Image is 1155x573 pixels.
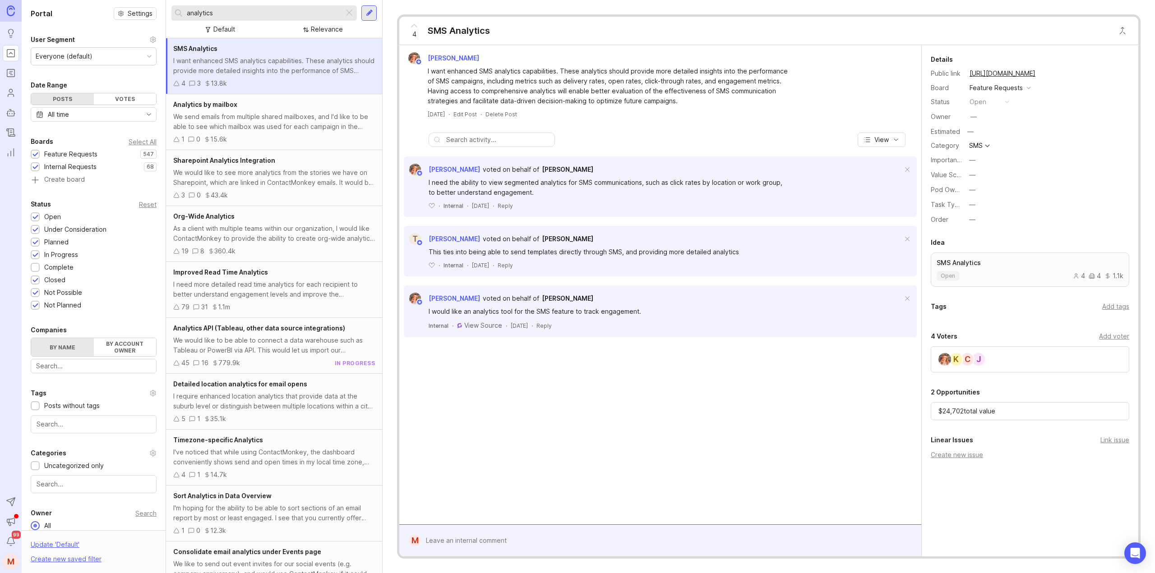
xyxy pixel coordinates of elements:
a: Settings [114,7,157,20]
div: 43.4k [211,190,228,200]
a: Timezone-specific AnalyticsI've noticed that while using ContactMonkey, the dashboard convenientl... [166,430,382,486]
a: T[PERSON_NAME] [404,233,480,245]
div: · [480,110,482,118]
div: 0 [196,526,200,536]
div: T [409,233,421,245]
img: Bronwen W [406,52,423,64]
a: Sort Analytics in Data OverviewI'm hoping for the ability to be able to sort sections of an email... [166,486,382,541]
span: Sharepoint Analytics Integration [173,156,275,164]
div: 1.1k [1104,273,1123,279]
div: Boards [31,136,53,147]
div: 5 [181,414,185,424]
a: [PERSON_NAME] [542,165,593,174]
span: 99 [12,531,21,539]
div: 16 [201,358,208,368]
button: Send to Autopilot [3,494,19,510]
div: 4 [1089,273,1101,279]
label: Task Type [931,201,963,208]
div: Companies [31,325,67,335]
div: 4 [181,78,185,88]
div: $ 24,702 total value [931,402,1129,420]
a: Autopilot [3,105,19,121]
span: [PERSON_NAME] [428,54,479,62]
a: Bronwen W[PERSON_NAME] [403,52,486,64]
label: Order [931,215,948,223]
div: Not Possible [44,288,82,298]
div: User Segment [31,34,75,45]
div: I'm hoping for the ability to be able to sort sections of an email report by most or least engage... [173,503,375,523]
p: 547 [143,151,154,158]
time: [DATE] [472,262,489,269]
a: SMS AnalyticsI want enhanced SMS analytics capabilities. These analytics should provide more deta... [166,38,382,94]
span: [PERSON_NAME] [429,235,480,243]
div: 0 [196,134,200,144]
img: Bronwen W [935,353,954,366]
div: Date Range [31,80,67,91]
div: Search [135,511,157,516]
div: I want enhanced SMS analytics capabilities. These analytics should provide more detailed insights... [173,56,375,76]
img: member badge [416,59,422,65]
a: [URL][DOMAIN_NAME] [967,68,1038,79]
div: M [3,553,19,569]
button: View [858,133,906,147]
time: [DATE] [428,111,445,118]
div: 19 [181,246,189,256]
div: Delete Post [485,110,517,118]
a: Roadmaps [3,65,19,81]
div: All time [48,110,69,119]
div: open [970,97,986,107]
label: By name [31,338,94,356]
span: Consolidate email analytics under Events page [173,548,321,555]
div: voted on behalf of [483,165,539,174]
div: All [40,521,55,531]
div: Link issue [1100,435,1129,445]
div: 3 [197,78,201,88]
a: Org-Wide AnalyticsAs a client with multiple teams within our organization, I would like ContactMo... [166,206,382,262]
div: Tags [31,388,46,399]
a: Improved Read Time AnalyticsI need more detailed read time analytics for each recipient to better... [166,262,382,318]
img: Canny Home [7,5,15,16]
div: We would like to be able to connect a data warehouse such as Tableau or PowerBI via API. This wou... [173,335,375,355]
a: Analytics API (Tableau, other data source integrations)We would like to be able to connect a data... [166,318,382,374]
div: Add tags [1102,302,1129,312]
img: member badge [416,239,423,246]
a: Sharepoint Analytics IntegrationWe would like to see more analytics from the stories we have on S... [166,150,382,206]
div: I need the ability to view segmented analytics for SMS communications, such as click rates by loc... [429,178,790,197]
div: Under Consideration [44,225,106,234]
div: 1.1m [218,302,230,312]
img: Bronwen W [407,164,424,175]
div: Relevance [311,24,343,34]
span: open [941,272,955,280]
div: voted on behalf of [483,293,539,303]
div: 4 [181,470,185,480]
div: 2 Opportunities [931,387,980,398]
div: I need more detailed read time analytics for each recipient to better understand engagement level... [173,280,375,299]
div: 1 [181,526,185,536]
div: in progress [335,359,375,367]
div: Categories [31,448,66,458]
div: J [971,352,986,367]
input: Search... [37,419,151,429]
div: K [949,352,963,367]
div: — [969,200,975,210]
input: Search... [36,361,151,371]
div: SMS [969,142,983,149]
div: 3 [181,190,185,200]
div: 4 Voters [931,331,957,342]
div: This ties into being able to send templates directly through SMS, and providing more detailed ana... [429,247,790,257]
div: · [493,261,494,269]
div: — [969,155,975,165]
time: [DATE] [472,202,489,209]
div: Open Intercom Messenger [1124,542,1146,564]
div: 15.6k [210,134,227,144]
img: member badge [416,170,423,177]
span: [PERSON_NAME] [429,294,480,302]
div: Posts without tags [44,401,100,411]
div: Reply [498,202,513,210]
input: Search activity... [446,135,550,145]
div: · [531,322,533,330]
div: Votes [94,93,157,105]
div: 45 [181,358,189,368]
time: [DATE] [511,322,528,329]
div: We send emails from multiple shared mailboxes, and I'd like to be able to see which mailbox was u... [173,112,375,132]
